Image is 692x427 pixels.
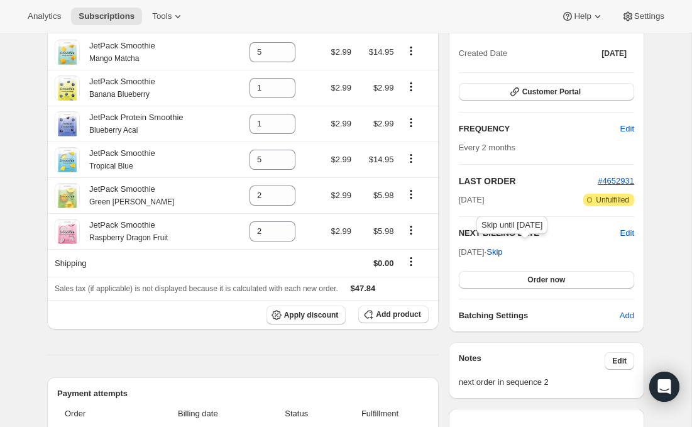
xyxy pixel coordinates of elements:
span: $5.98 [373,191,394,200]
span: $2.99 [331,226,351,236]
span: $2.99 [331,119,351,128]
h2: Payment attempts [57,387,429,400]
span: Help [574,11,591,21]
button: Order now [459,271,634,289]
small: Banana Blueberry [89,90,150,99]
span: Created Date [459,47,507,60]
button: Product actions [401,80,421,94]
span: [DATE] · [459,247,503,257]
span: Order now [527,275,565,285]
img: product img [55,111,80,136]
button: Shipping actions [401,255,421,269]
h3: Notes [459,352,605,370]
h2: NEXT BILLING DATE [459,227,620,240]
span: Analytics [28,11,61,21]
button: Customer Portal [459,83,634,101]
button: Help [554,8,611,25]
span: $14.95 [369,47,394,57]
span: Fulfillment [339,408,420,420]
span: $0.00 [373,258,394,268]
small: Tropical Blue [89,162,133,170]
button: Skip [479,242,510,262]
button: Settings [614,8,672,25]
span: Customer Portal [522,87,581,97]
span: Sales tax (if applicable) is not displayed because it is calculated with each new order. [55,284,338,293]
h6: Batching Settings [459,309,620,322]
span: $2.99 [331,191,351,200]
button: [DATE] [594,45,634,62]
button: Edit [605,352,634,370]
span: [DATE] [459,194,485,206]
button: #4652931 [598,175,634,187]
img: product img [55,40,80,65]
span: Add [620,309,634,322]
span: Settings [634,11,664,21]
span: Add product [376,309,420,319]
span: $47.84 [351,284,376,293]
img: product img [55,147,80,172]
span: Edit [612,356,627,366]
h2: LAST ORDER [459,175,598,187]
small: Blueberry Acai [89,126,138,135]
span: Skip [486,246,502,258]
span: next order in sequence 2 [459,376,634,389]
span: Edit [620,123,634,135]
div: JetPack Smoothie [80,183,174,208]
button: Add [612,306,642,326]
button: Product actions [401,187,421,201]
th: Shipping [47,249,229,277]
button: Subscriptions [71,8,142,25]
span: $2.99 [331,47,351,57]
span: $2.99 [373,119,394,128]
span: [DATE] [601,48,627,58]
small: Green [PERSON_NAME] [89,197,174,206]
button: Product actions [401,116,421,130]
button: Tools [145,8,192,25]
span: Subscriptions [79,11,135,21]
div: JetPack Protein Smoothie [80,111,184,136]
button: Product actions [401,152,421,165]
a: #4652931 [598,176,634,186]
h2: FREQUENCY [459,123,620,135]
button: Product actions [401,223,421,237]
button: Product actions [401,44,421,58]
div: Open Intercom Messenger [649,372,679,402]
button: Edit [620,227,634,240]
span: Unfulfilled [596,195,629,205]
img: product img [55,183,80,208]
span: Apply discount [284,310,339,320]
span: $14.95 [369,155,394,164]
span: $2.99 [331,83,351,92]
span: $5.98 [373,226,394,236]
span: Every 2 months [459,143,515,152]
span: Status [261,408,331,420]
span: $2.99 [373,83,394,92]
span: Tools [152,11,172,21]
div: JetPack Smoothie [80,75,155,101]
span: $2.99 [331,155,351,164]
div: JetPack Smoothie [80,40,155,65]
button: Edit [613,119,642,139]
button: Analytics [20,8,69,25]
button: Add product [358,306,428,323]
button: Apply discount [266,306,346,324]
div: JetPack Smoothie [80,219,168,244]
small: Raspberry Dragon Fruit [89,233,168,242]
span: Billing date [142,408,254,420]
div: JetPack Smoothie [80,147,155,172]
img: product img [55,75,80,101]
small: Mango Matcha [89,54,139,63]
img: product img [55,219,80,244]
